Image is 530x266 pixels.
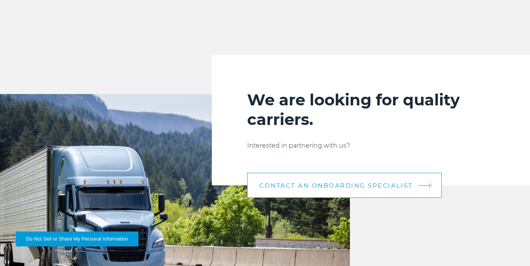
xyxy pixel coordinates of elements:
a: CONTACT AN ONBOARDING SPECIALIST arrow arrow [247,173,442,198]
span: CONTACT AN ONBOARDING SPECIALIST [259,183,413,188]
h2: We are looking for quality carriers. [247,90,495,129]
iframe: Chat Widget [491,228,530,266]
p: Interested in partnering with us? [247,141,495,150]
button: Do Not Sell or Share My Personal Information [16,232,138,246]
img: arrow [429,183,432,188]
